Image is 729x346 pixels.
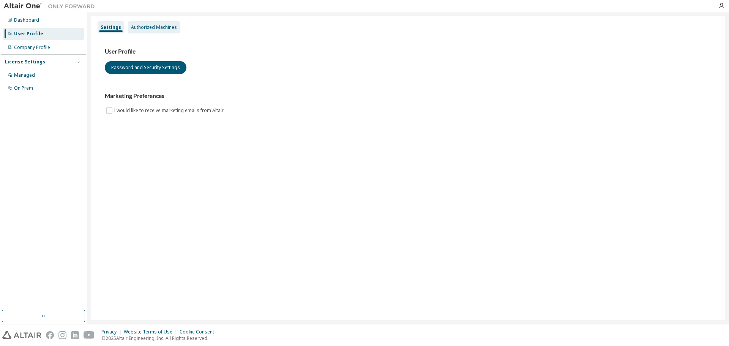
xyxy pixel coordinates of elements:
img: facebook.svg [46,331,54,339]
img: instagram.svg [58,331,66,339]
div: Dashboard [14,17,39,23]
img: linkedin.svg [71,331,79,339]
label: I would like to receive marketing emails from Altair [114,106,225,115]
button: Password and Security Settings [105,61,186,74]
div: On Prem [14,85,33,91]
img: Altair One [4,2,99,10]
div: Cookie Consent [180,329,219,335]
div: Company Profile [14,44,50,51]
div: Website Terms of Use [124,329,180,335]
div: License Settings [5,59,45,65]
div: Settings [101,24,121,30]
div: Authorized Machines [131,24,177,30]
div: Managed [14,72,35,78]
img: youtube.svg [84,331,95,339]
h3: User Profile [105,48,712,55]
p: © 2025 Altair Engineering, Inc. All Rights Reserved. [101,335,219,341]
h3: Marketing Preferences [105,92,712,100]
div: User Profile [14,31,43,37]
img: altair_logo.svg [2,331,41,339]
div: Privacy [101,329,124,335]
